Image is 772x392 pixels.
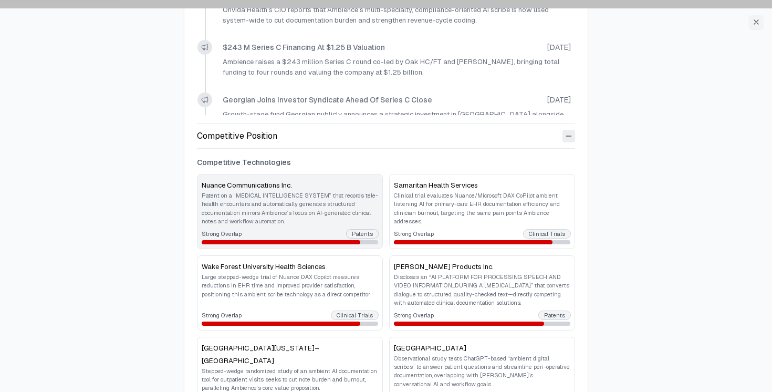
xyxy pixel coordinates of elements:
[394,344,466,352] span: [GEOGRAPHIC_DATA]
[202,263,326,271] span: Wake Forest University Health Sciences
[202,311,242,319] span: Strong Overlap
[197,174,383,249] button: Nuance Communications Inc.Patent on a “MEDICAL INTELLIGENCE SYSTEM” that records tele-health enco...
[197,130,277,142] div: Competitive Position
[394,354,570,388] p: Observational study tests ChatGPT-based “ambient digital scribes” to answer patient questions and...
[389,255,575,331] button: [PERSON_NAME] Products Inc.Discloses an “AI PLATFORM FOR PROCESSING SPEECH AND VIDEO INFORMATION…...
[389,174,575,249] button: Samaritan Health ServicesClinical trial evaluates Nuance/Microsoft DAX CoPilot ambient listening ...
[347,230,378,238] div: Patents
[223,42,385,53] a: $243 M Series C financing at $1.25 B valuation
[394,181,478,189] span: Samaritan Health Services
[223,95,432,105] a: Georgian joins investor syndicate ahead of Series C close
[223,57,571,78] p: Ambience raises a $243 million Series C round co-led by Oak HC/FT and [PERSON_NAME], bringing tot...
[197,255,383,331] button: Wake Forest University Health SciencesLarge stepped-wedge trial of Nuance DAX Copilot measures re...
[547,42,571,53] span: [DATE]
[547,95,571,105] span: [DATE]
[394,263,494,271] span: [PERSON_NAME] Products Inc.
[202,181,292,189] span: Nuance Communications Inc.
[524,230,570,238] div: Clinical Trials
[202,191,378,225] p: Patent on a “MEDICAL INTELLIGENCE SYSTEM” that records tele-health encounters and automatically g...
[197,157,575,168] h3: Competitive Technologies
[202,230,242,238] span: Strong Overlap
[202,273,378,298] p: Large stepped-wedge trial of Nuance DAX Copilot measures reductions in EHR time and improved prov...
[202,344,319,365] span: [GEOGRAPHIC_DATA][US_STATE]–[GEOGRAPHIC_DATA]
[394,273,570,307] p: Discloses an “AI PLATFORM FOR PROCESSING SPEECH AND VIDEO INFORMATION…DURING A [MEDICAL_DATA]” th...
[394,230,434,238] span: Strong Overlap
[394,191,570,225] p: Clinical trial evaluates Nuance/Microsoft DAX CoPilot ambient listening AI for primary-care EHR d...
[223,5,571,26] p: Onvida Health’s CIO reports that Ambience’s multi-specialty, compliance-oriented AI scribe is now...
[331,311,378,319] div: Clinical Trials
[223,109,571,140] p: Growth-stage fund Georgian publicly announces a strategic investment in [GEOGRAPHIC_DATA] alongsi...
[394,311,434,319] span: Strong Overlap
[539,311,570,319] div: Patents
